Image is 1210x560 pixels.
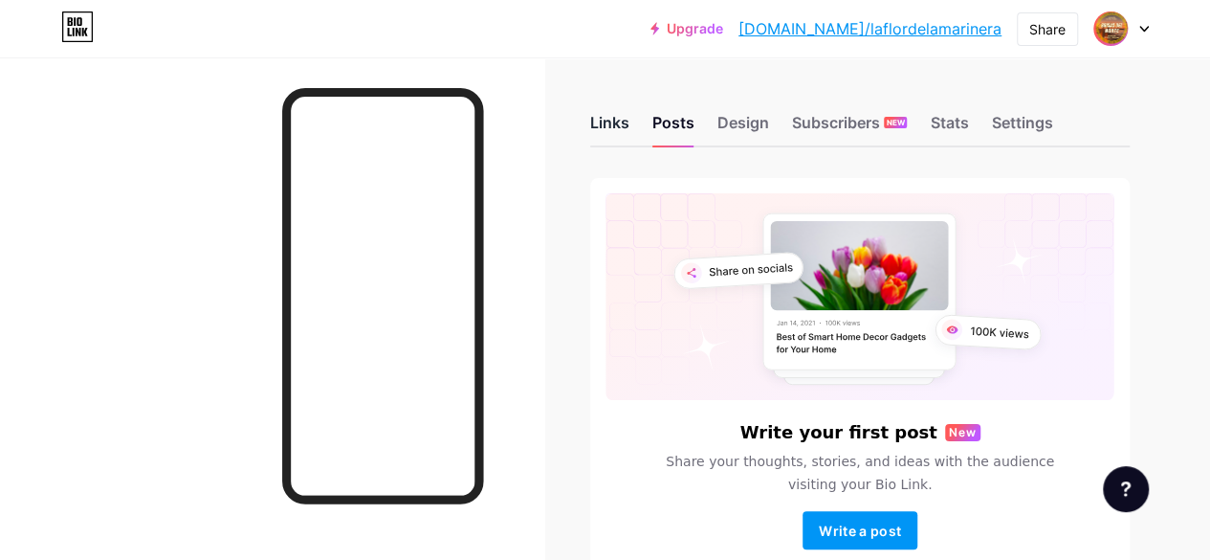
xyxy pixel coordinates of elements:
[590,111,629,146] div: Links
[738,17,1001,40] a: [DOMAIN_NAME]/laflordelamarinera
[1092,11,1129,47] img: laflordelamarinera
[803,511,917,549] button: Write a post
[792,111,907,146] div: Subscribers
[819,523,901,539] span: Write a post
[991,111,1052,146] div: Settings
[930,111,968,146] div: Stats
[652,111,694,146] div: Posts
[656,450,1063,496] span: Share your thoughts, stories, and ideas with the audience visiting your Bio Link.
[740,423,937,442] h6: Write your first post
[1029,19,1066,39] div: Share
[650,21,723,36] a: Upgrade
[949,424,977,441] span: New
[717,111,769,146] div: Design
[887,117,905,128] span: NEW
